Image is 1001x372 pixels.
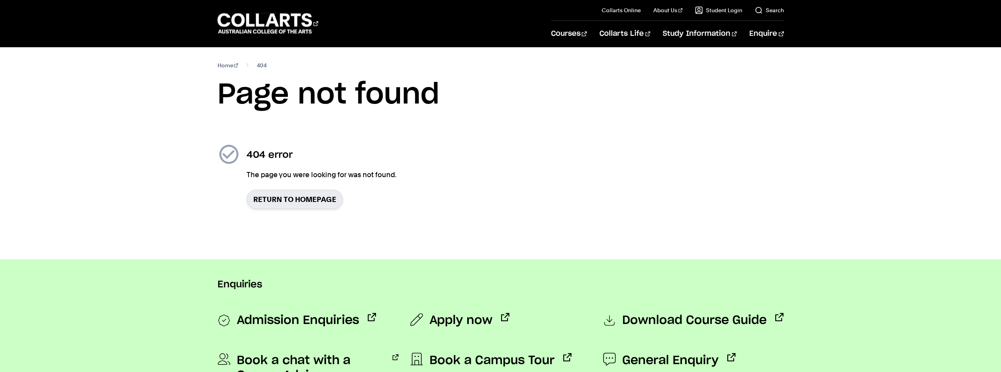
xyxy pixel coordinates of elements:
[663,21,737,47] a: Study Information
[247,149,396,161] h2: 404 error
[430,313,492,328] span: Apply now
[237,313,359,329] span: Admission Enquiries
[602,6,641,14] a: Collarts Online
[695,6,742,14] a: Student Login
[218,259,784,300] div: Enquiries
[603,313,783,329] a: Download Course Guide
[653,6,682,14] a: About Us
[218,313,376,329] a: Admission Enquiries
[257,60,267,71] span: 404
[218,12,318,35] div: Go to homepage
[247,169,396,180] p: The page you were looking for was not found.
[622,353,719,368] span: General Enquiry
[410,313,509,328] a: Apply now
[218,60,238,71] a: Home
[622,313,767,329] span: Download Course Guide
[247,190,343,209] a: Return to homepage
[599,21,650,47] a: Collarts Life
[551,21,587,47] a: Courses
[218,77,784,113] h1: Page not found
[749,21,783,47] a: Enquire
[755,6,784,14] a: Search
[603,353,736,368] a: General Enquiry
[410,353,571,368] a: Book a Campus Tour
[430,353,555,368] span: Book a Campus Tour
